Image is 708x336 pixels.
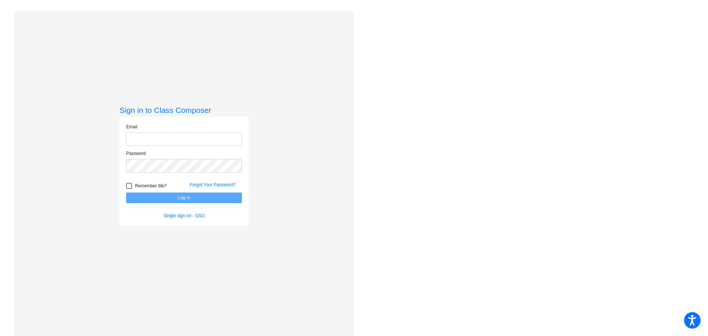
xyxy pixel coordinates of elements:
[119,105,249,115] h3: Sign in to Class Composer
[126,193,242,203] button: Log In
[135,181,167,190] span: Remember Me?
[126,124,137,130] label: Email
[164,213,205,218] a: Single sign on - SSO
[126,150,146,157] label: Password
[190,182,236,187] a: Forgot Your Password?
